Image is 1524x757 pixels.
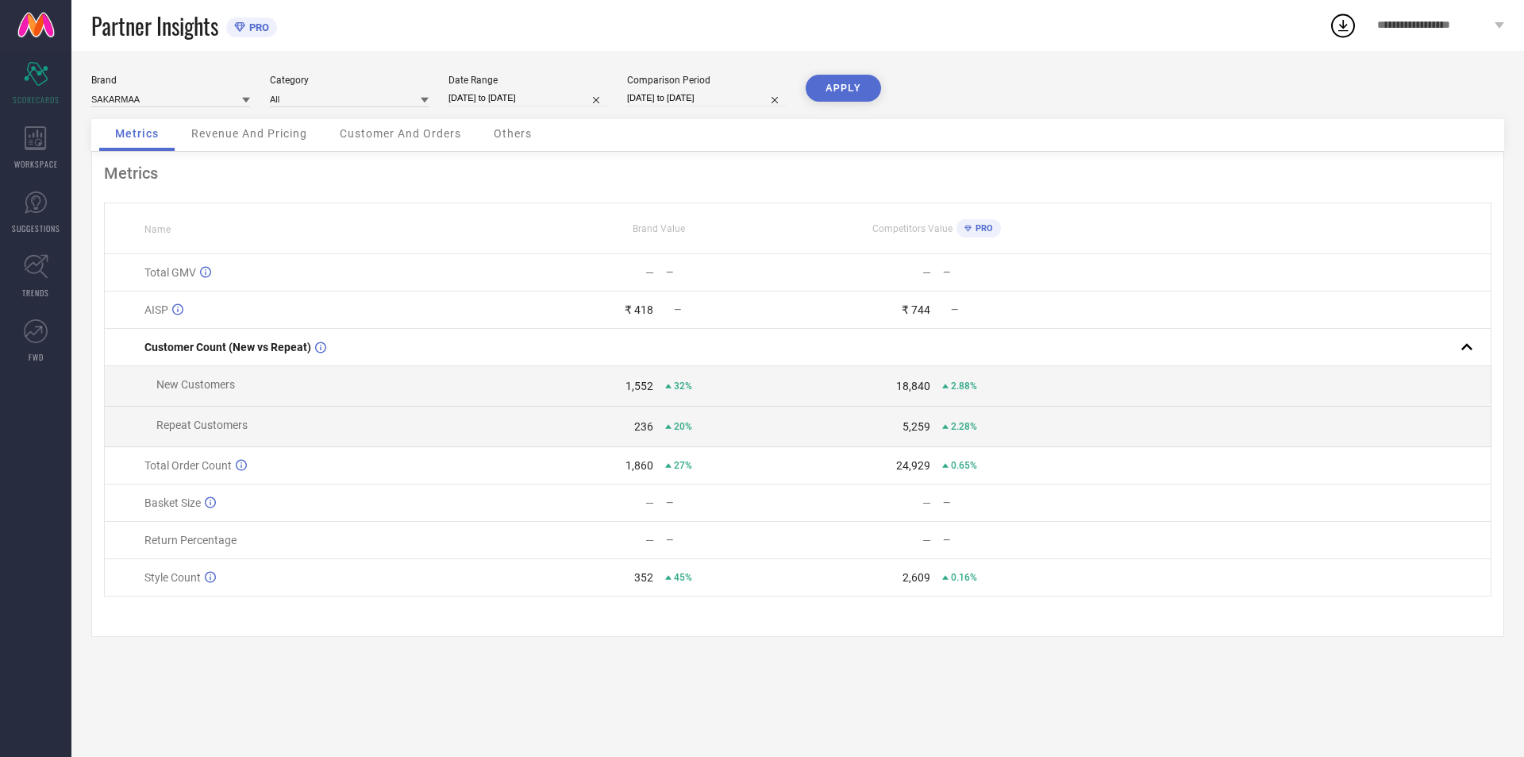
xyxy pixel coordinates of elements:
[634,420,653,433] div: 236
[625,303,653,316] div: ₹ 418
[340,127,461,140] span: Customer And Orders
[144,341,311,353] span: Customer Count (New vs Repeat)
[645,496,654,509] div: —
[14,158,58,170] span: WORKSPACE
[144,224,171,235] span: Name
[902,303,930,316] div: ₹ 744
[627,75,786,86] div: Comparison Period
[627,90,786,106] input: Select comparison period
[943,267,1074,278] div: —
[144,571,201,584] span: Style Count
[666,497,797,508] div: —
[144,534,237,547] span: Return Percentage
[634,571,653,584] div: 352
[104,164,1491,183] div: Metrics
[191,127,307,140] span: Revenue And Pricing
[674,572,692,583] span: 45%
[872,223,952,234] span: Competitors Value
[144,496,201,509] span: Basket Size
[951,460,977,471] span: 0.65%
[922,496,931,509] div: —
[674,460,692,471] span: 27%
[896,459,930,472] div: 24,929
[645,534,654,547] div: —
[972,223,993,234] span: PRO
[91,75,250,86] div: Brand
[806,75,881,102] button: APPLY
[448,75,607,86] div: Date Range
[902,571,930,584] div: 2,609
[625,459,653,472] div: 1,860
[91,10,218,42] span: Partner Insights
[902,420,930,433] div: 5,259
[1329,11,1357,40] div: Open download list
[951,304,958,315] span: —
[625,380,653,392] div: 1,552
[156,378,235,391] span: New Customers
[144,266,196,279] span: Total GMV
[674,380,692,392] span: 32%
[666,267,797,278] div: —
[144,459,232,472] span: Total Order Count
[245,21,269,33] span: PRO
[633,223,685,234] span: Brand Value
[12,222,60,234] span: SUGGESTIONS
[943,497,1074,508] div: —
[645,266,654,279] div: —
[270,75,429,86] div: Category
[666,535,797,546] div: —
[896,380,930,392] div: 18,840
[156,419,248,431] span: Repeat Customers
[674,421,692,432] span: 20%
[922,266,931,279] div: —
[943,535,1074,546] div: —
[22,287,49,299] span: TRENDS
[674,304,681,315] span: —
[448,90,607,106] input: Select date range
[922,534,931,547] div: —
[115,127,159,140] span: Metrics
[951,421,977,432] span: 2.28%
[144,303,168,316] span: AISP
[13,94,60,106] span: SCORECARDS
[29,351,44,363] span: FWD
[951,380,977,392] span: 2.88%
[494,127,532,140] span: Others
[951,572,977,583] span: 0.16%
